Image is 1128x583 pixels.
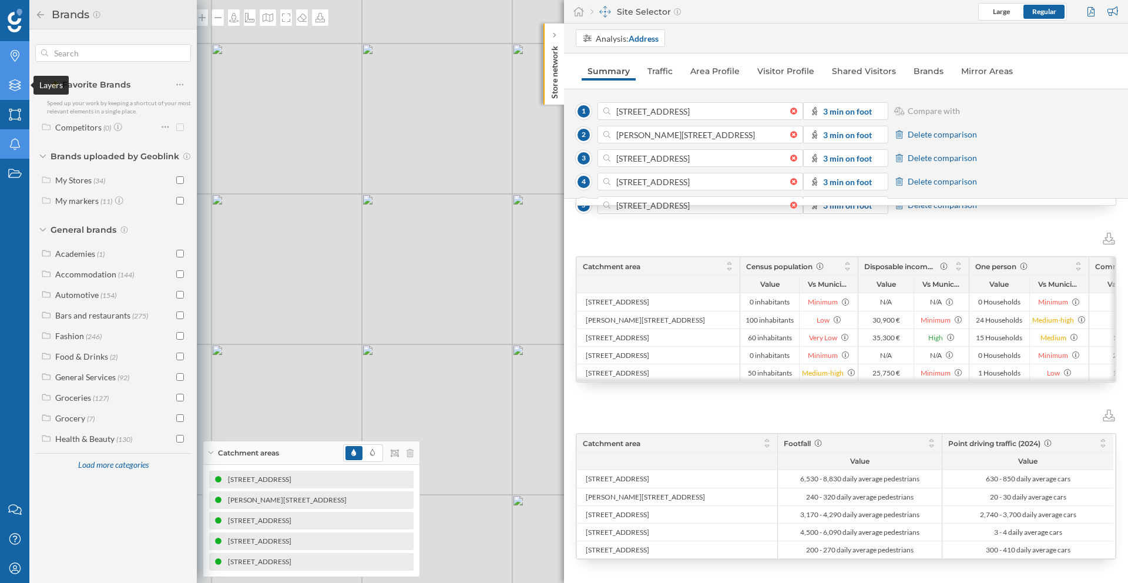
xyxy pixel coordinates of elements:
[808,297,838,307] span: Minimum
[103,122,111,132] span: (0)
[576,127,592,143] span: 2
[583,439,640,448] span: Catchment area
[226,535,295,547] div: [STREET_ADDRESS]
[908,152,977,164] span: Delete comparison
[55,331,84,341] div: Fashion
[908,129,977,140] span: Delete comparison
[100,196,112,206] span: (11)
[71,455,155,475] div: Load more categories
[908,62,949,81] a: Brands
[800,510,919,520] span: 3,170 - 4,290 daily average pedestrians
[47,99,191,115] span: Speed up your work by keeping a shortcut of your most relevant elements in a single place.
[226,474,295,485] div: [STREET_ADDRESS]
[751,62,820,81] a: Visitor Profile
[748,333,792,343] span: 60 inhabitants
[226,556,295,568] div: [STREET_ADDRESS]
[908,105,960,117] span: Compare with
[55,196,99,206] div: My markers
[549,41,560,99] p: Store network
[976,316,1022,325] span: 24 Households
[1032,315,1074,326] span: Medium-high
[116,434,132,444] span: (130)
[823,130,872,140] strong: 3 min on foot
[55,372,116,382] div: General Services
[978,351,1020,360] span: 0 Households
[86,331,102,341] span: (246)
[930,297,942,307] span: N/A
[986,474,1070,484] span: 630 - 850 daily average cars
[55,249,95,259] div: Academies
[746,262,813,271] span: Census population
[586,545,649,555] span: [STREET_ADDRESS]
[823,177,872,187] strong: 3 min on foot
[132,310,148,320] span: (275)
[586,297,649,307] span: [STREET_ADDRESS]
[748,368,792,378] span: 50 inhabitants
[806,492,914,502] span: 240 - 320 daily average pedestrians
[1038,280,1080,289] span: Vs Municipality
[746,316,794,325] span: 100 inhabitants
[921,368,951,378] span: Minimum
[97,249,105,259] span: (1)
[928,333,943,343] span: High
[908,176,977,187] span: Delete comparison
[586,316,705,325] span: [PERSON_NAME][STREET_ADDRESS]
[1107,280,1127,289] span: Value
[55,122,102,132] div: Competitors
[760,280,780,289] span: Value
[978,368,1020,378] span: 1 Households
[586,528,649,537] span: [STREET_ADDRESS]
[87,413,95,423] span: (7)
[93,393,109,403] span: (127)
[586,333,649,343] span: [STREET_ADDRESS]
[55,269,116,279] div: Accommodation
[226,515,295,527] div: [STREET_ADDRESS]
[976,333,1022,343] span: 15 Households
[809,333,837,343] span: Very Low
[975,262,1016,271] span: One person
[989,280,1009,289] span: Value
[1038,297,1068,307] span: Minimum
[750,297,790,307] span: 0 inhabitants
[921,315,951,326] span: Minimum
[808,280,849,289] span: Vs Municipality
[218,448,279,458] span: Catchment areas
[1040,333,1066,343] span: Medium
[993,7,1010,16] span: Large
[850,457,869,465] span: Value
[823,153,872,163] strong: 3 min on foot
[586,474,649,484] span: [STREET_ADDRESS]
[110,351,117,361] span: (2)
[880,351,892,360] span: N/A
[930,350,942,361] span: N/A
[817,315,830,326] span: Low
[800,474,919,484] span: 6,530 - 8,830 daily average pedestrians
[826,62,902,81] a: Shared Visitors
[948,439,1040,448] span: Point driving traffic (2024)
[118,269,134,279] span: (144)
[802,368,844,378] span: Medium-high
[823,106,872,116] strong: 3 min on foot
[55,393,91,403] div: Groceries
[994,528,1062,537] span: 3 - 4 daily average cars
[55,351,108,361] div: Food & Drinks
[46,5,92,24] h2: Brands
[590,6,681,18] div: Site Selector
[576,150,592,166] span: 3
[586,368,649,378] span: [STREET_ADDRESS]
[806,545,914,555] span: 200 - 270 daily average pedestrians
[55,434,115,444] div: Health & Beauty
[1032,7,1056,16] span: Regular
[8,9,22,32] img: Geoblink Logo
[1047,368,1060,378] span: Low
[986,545,1070,555] span: 300 - 410 daily average cars
[586,492,705,502] span: [PERSON_NAME][STREET_ADDRESS]
[576,103,592,119] span: 1
[51,224,116,236] span: General brands
[576,197,592,213] span: 5
[877,280,896,289] span: Value
[55,413,85,423] div: Grocery
[33,76,69,95] div: Layers
[51,79,130,91] span: Favorite Brands
[880,297,892,307] span: N/A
